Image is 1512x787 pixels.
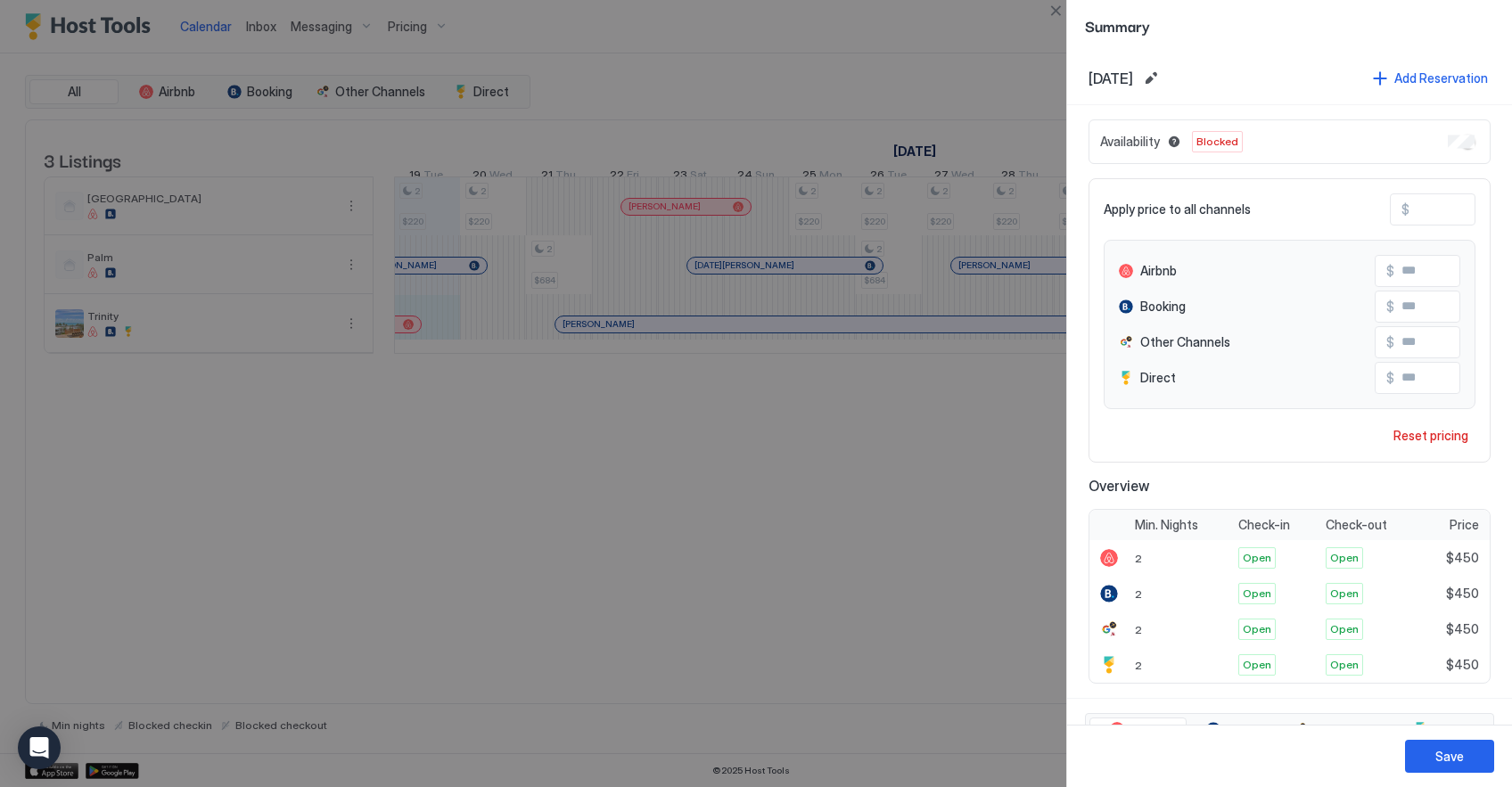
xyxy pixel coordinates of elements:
span: Open [1330,621,1359,637]
button: Save [1405,740,1494,773]
span: Booking [1140,299,1186,315]
span: Open [1243,621,1271,637]
span: Check-in [1238,517,1290,533]
span: Open [1243,550,1271,566]
span: $450 [1446,621,1479,637]
span: $ [1401,201,1409,217]
span: Open [1330,657,1359,673]
span: Direct [1140,370,1176,386]
span: $450 [1446,550,1479,566]
span: Open [1243,586,1271,602]
span: [DATE] [1089,70,1133,87]
span: Airbnb [1140,263,1177,279]
span: Booking [1226,722,1271,738]
span: $ [1386,299,1394,315]
span: 2 [1135,623,1142,636]
span: 2 [1135,587,1142,601]
span: Direct [1433,722,1468,738]
div: Reset pricing [1393,426,1468,445]
span: Airbnb [1130,722,1166,738]
span: $ [1386,370,1394,386]
div: Add Reservation [1394,69,1488,87]
div: Open Intercom Messenger [18,726,61,769]
button: Booking [1190,717,1287,742]
div: tab-group [1085,713,1494,747]
span: Open [1330,586,1359,602]
button: Reset pricing [1386,423,1475,447]
span: Check-out [1326,517,1387,533]
span: 2 [1135,552,1142,565]
button: Add Reservation [1370,66,1491,90]
span: Min. Nights [1135,517,1198,533]
span: Apply price to all channels [1104,201,1251,217]
button: Direct [1393,717,1490,742]
button: Blocked dates override all pricing rules and remain unavailable until manually unblocked [1163,131,1185,152]
span: Summary [1085,14,1494,37]
button: Edit date range [1140,68,1162,89]
span: 2 [1135,659,1142,672]
span: $450 [1446,586,1479,602]
span: Other Channels [1140,334,1230,350]
span: Open [1330,550,1359,566]
span: $450 [1446,657,1479,673]
span: Open [1243,657,1271,673]
span: Blocked [1196,134,1238,150]
span: Other Channels [1298,722,1388,738]
button: Other Channels [1292,717,1389,742]
span: Availability [1100,134,1160,150]
span: Overview [1089,477,1491,495]
button: Airbnb [1089,717,1187,742]
span: $ [1386,263,1394,279]
span: Price [1450,517,1479,533]
span: $ [1386,334,1394,350]
div: Save [1435,747,1464,766]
